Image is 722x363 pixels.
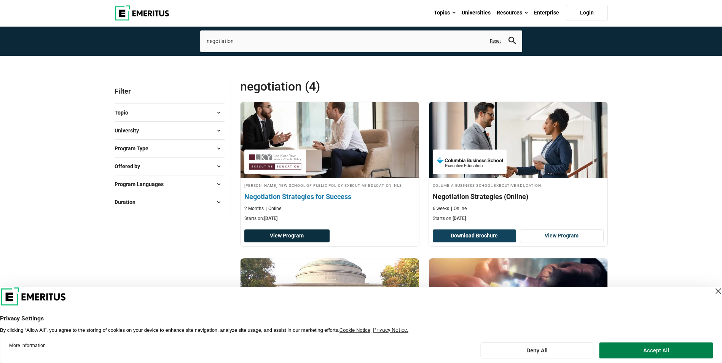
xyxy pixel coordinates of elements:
img: Mergers & Acquisitions | Online Finance Course [429,258,607,334]
p: Starts on: [433,215,604,222]
input: search-page [200,30,522,52]
a: Reset search [490,38,501,45]
span: Duration [115,198,142,206]
span: [DATE] [453,216,466,221]
img: Lee Kuan Yew School of Public Policy Executive Education, NUS [248,153,302,170]
img: Negotiation Strategies for Success | Online Leadership Course [231,98,428,182]
a: Business Management Course by Columbia Business School Executive Education - September 25, 2025 C... [429,102,607,226]
h4: Negotiation Strategies (Online) [433,192,604,201]
span: Program Languages [115,180,170,188]
img: Negotiation Strategies (Online) | Online Business Management Course [429,102,607,178]
p: Online [266,205,281,212]
p: Online [451,205,467,212]
button: Offered by [115,161,225,172]
span: negotiation (4) [240,79,424,94]
a: search [508,39,516,46]
h4: Columbia Business School Executive Education [433,182,604,188]
a: Login [566,5,608,21]
a: View Program [244,229,330,242]
span: Offered by [115,162,146,170]
button: Topic [115,107,225,118]
p: 2 Months [244,205,264,212]
span: University [115,126,145,135]
button: Program Type [115,143,225,154]
img: Columbia Business School Executive Education [437,153,503,170]
h4: Negotiation Strategies for Success [244,192,415,201]
p: Starts on: [244,215,415,222]
p: Filter [115,79,225,103]
a: Leadership Course by Lee Kuan Yew School of Public Policy Executive Education, NUS - September 30... [241,102,419,226]
span: Program Type [115,144,155,153]
span: Topic [115,108,134,117]
img: Negotiation & Influence | Online Leadership Course [241,258,419,334]
a: View Program [520,229,604,242]
button: Program Languages [115,178,225,190]
button: Download Brochure [433,229,516,242]
h4: [PERSON_NAME] Yew School of Public Policy Executive Education, NUS [244,182,415,188]
button: University [115,125,225,136]
button: Duration [115,196,225,208]
p: 6 weeks [433,205,449,212]
button: search [508,37,516,46]
span: [DATE] [264,216,277,221]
